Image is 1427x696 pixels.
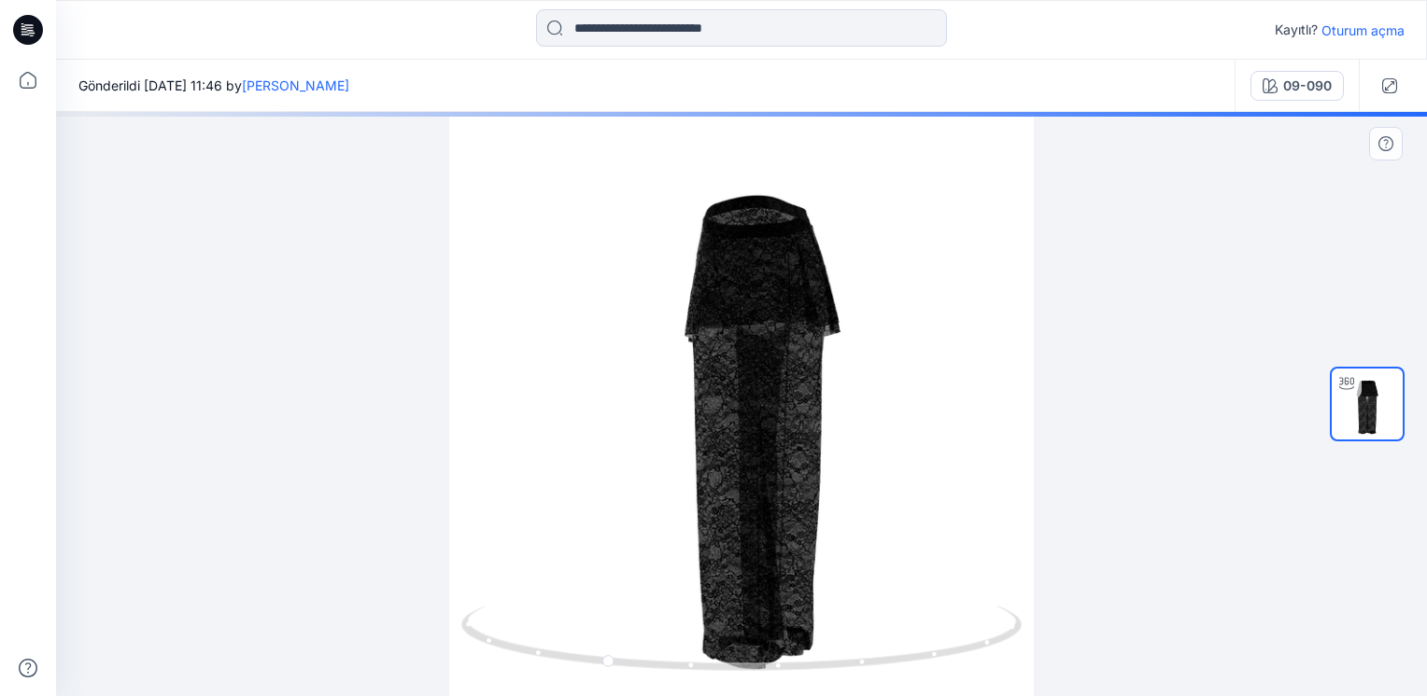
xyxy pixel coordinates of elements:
[1275,19,1318,41] p: Kayıtlı?
[1250,71,1344,101] button: 09-090
[1321,21,1405,40] p: Oturum açma
[242,77,349,93] a: [PERSON_NAME]
[1332,369,1403,439] img: Arşiv
[1283,76,1332,96] div: 09-090
[78,76,349,95] span: Gönderildi [DATE] 11:46 by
